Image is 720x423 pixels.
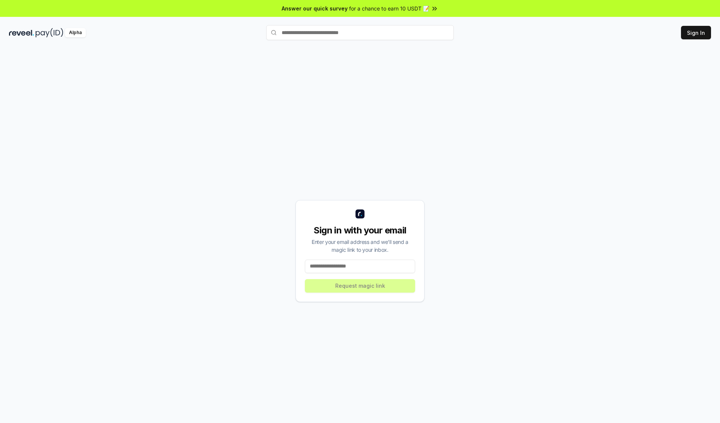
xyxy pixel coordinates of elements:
div: Enter your email address and we’ll send a magic link to your inbox. [305,238,415,254]
span: for a chance to earn 10 USDT 📝 [349,4,429,12]
div: Sign in with your email [305,224,415,236]
img: logo_small [355,209,364,218]
img: reveel_dark [9,28,34,37]
span: Answer our quick survey [282,4,348,12]
div: Alpha [65,28,86,37]
button: Sign In [681,26,711,39]
img: pay_id [36,28,63,37]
